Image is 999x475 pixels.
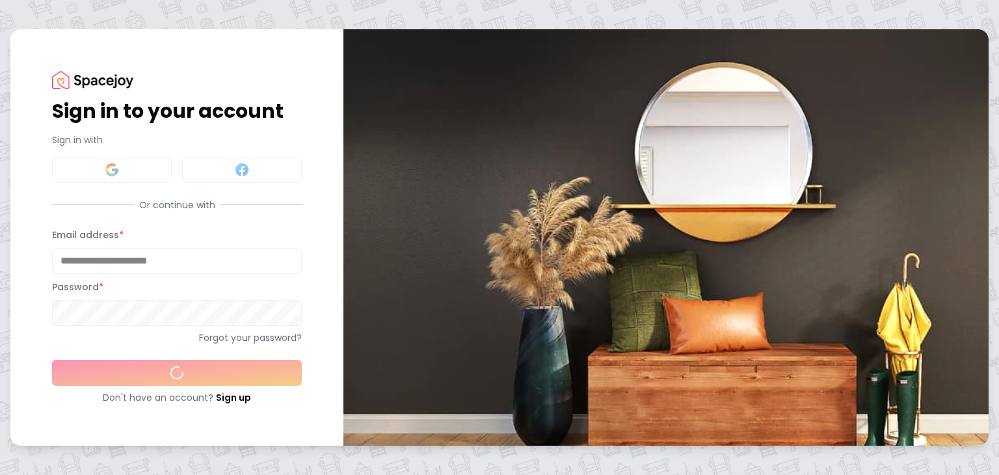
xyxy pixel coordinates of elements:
[52,228,124,241] label: Email address
[52,280,103,293] label: Password
[52,100,302,123] h1: Sign in to your account
[134,198,220,211] span: Or continue with
[343,29,989,445] img: banner
[52,71,133,88] img: Spacejoy Logo
[52,133,302,146] p: Sign in with
[52,391,302,404] div: Don't have an account?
